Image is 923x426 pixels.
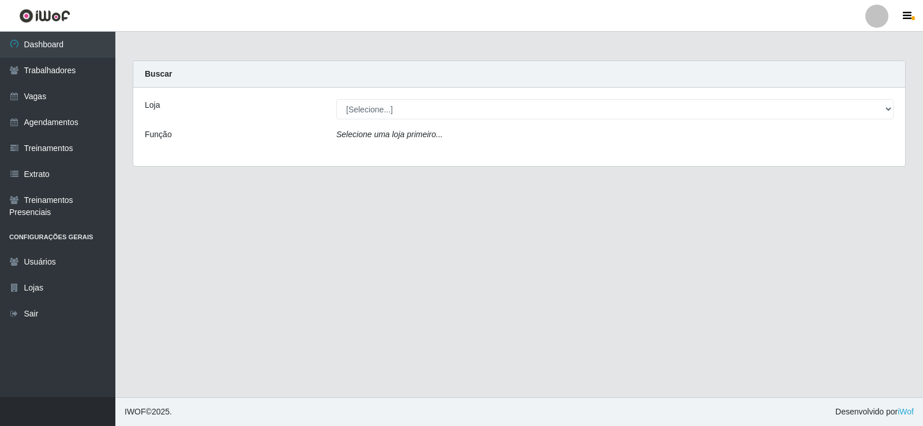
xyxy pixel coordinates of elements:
a: iWof [898,407,914,416]
span: IWOF [125,407,146,416]
span: © 2025 . [125,406,172,418]
span: Desenvolvido por [835,406,914,418]
strong: Buscar [145,69,172,78]
label: Função [145,129,172,141]
label: Loja [145,99,160,111]
i: Selecione uma loja primeiro... [336,130,442,139]
img: CoreUI Logo [19,9,70,23]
